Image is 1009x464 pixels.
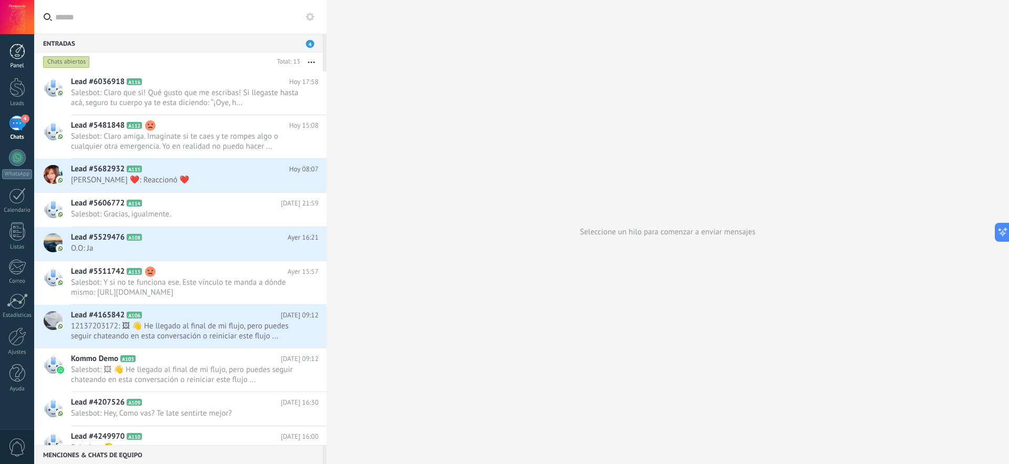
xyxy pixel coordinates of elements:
[71,243,298,253] span: O.O: Ja
[71,310,125,321] span: Lead #4165842
[71,77,125,87] span: Lead #6036918
[2,134,33,141] div: Chats
[71,164,125,174] span: Lead #5682932
[2,278,33,285] div: Correo
[34,426,326,460] a: Lead #4249970 A110 [DATE] 16:00 Salesbot: 😉
[2,169,32,179] div: WhatsApp
[2,207,33,214] div: Calendario
[306,40,314,48] span: 4
[71,431,125,442] span: Lead #4249970
[127,433,142,440] span: A110
[34,392,326,426] a: Lead #4207526 A109 [DATE] 16:30 Salesbot: Hey, Como vas? Te late sentirte mejor?
[2,244,33,251] div: Listas
[34,348,326,391] a: Kommo Demo A105 [DATE] 09:12 Salesbot: 🖼 👋 He llegado al final de mi flujo, pero puedes seguir ch...
[71,198,125,209] span: Lead #5606772
[287,266,318,277] span: Ayer 15:57
[34,193,326,226] a: Lead #5606772 A114 [DATE] 21:59 Salesbot: Gracias, igualmente.
[71,209,298,219] span: Salesbot: Gracias, igualmente.
[127,78,142,85] span: A116
[281,310,318,321] span: [DATE] 09:12
[300,53,323,71] button: Más
[127,234,142,241] span: A108
[289,120,318,131] span: Hoy 15:08
[57,211,64,218] img: com.amocrm.amocrmwa.svg
[281,354,318,364] span: [DATE] 09:12
[34,261,326,304] a: Lead #5511742 A113 Ayer 15:57 Salesbot: Y si no te funciona ese. Este vínculo te manda a dónde mi...
[281,397,318,408] span: [DATE] 16:30
[2,63,33,69] div: Panel
[2,349,33,356] div: Ajustes
[71,397,125,408] span: Lead #4207526
[2,312,33,319] div: Estadísticas
[127,312,142,318] span: A106
[71,266,125,277] span: Lead #5511742
[71,120,125,131] span: Lead #5481848
[34,115,326,158] a: Lead #5481848 A112 Hoy 15:08 Salesbot: Claro amiga. Imagínate si te caes y te rompes algo o cualq...
[34,445,323,464] div: Menciones & Chats de equipo
[71,442,298,452] span: Salesbot: 😉
[34,305,326,348] a: Lead #4165842 A106 [DATE] 09:12 12137203172: 🖼 👋 He llegado al final de mi flujo, pero puedes seg...
[273,57,300,67] div: Total: 13
[287,232,318,243] span: Ayer 16:21
[21,115,29,123] span: 4
[71,365,298,385] span: Salesbot: 🖼 👋 He llegado al final de mi flujo, pero puedes seguir chateando en esta conversación ...
[127,200,142,207] span: A114
[34,227,326,261] a: Lead #5529476 A108 Ayer 16:21 O.O: Ja
[34,34,323,53] div: Entradas
[34,71,326,115] a: Lead #6036918 A116 Hoy 17:58 Salesbot: Claro que si! Qué gusto que me escribas! Si llegaste hasta...
[57,410,64,417] img: com.amocrm.amocrmwa.svg
[2,100,33,107] div: Leads
[71,232,125,243] span: Lead #5529476
[127,399,142,406] span: A109
[127,166,142,172] span: A115
[57,444,64,451] img: com.amocrm.amocrmwa.svg
[281,431,318,442] span: [DATE] 16:00
[71,408,298,418] span: Salesbot: Hey, Como vas? Te late sentirte mejor?
[281,198,318,209] span: [DATE] 21:59
[289,77,318,87] span: Hoy 17:58
[57,89,64,97] img: com.amocrm.amocrmwa.svg
[127,268,142,275] span: A113
[57,245,64,252] img: com.amocrm.amocrmwa.svg
[71,354,118,364] span: Kommo Demo
[71,277,298,297] span: Salesbot: Y si no te funciona ese. Este vínculo te manda a dónde mismo: [URL][DOMAIN_NAME]
[71,321,298,341] span: 12137203172: 🖼 👋 He llegado al final de mi flujo, pero puedes seguir chateando en esta conversaci...
[57,177,64,184] img: com.amocrm.amocrmwa.svg
[57,366,64,374] img: waba.svg
[57,279,64,286] img: com.amocrm.amocrmwa.svg
[34,159,326,192] a: Lead #5682932 A115 Hoy 08:07 [PERSON_NAME] ❤️: Reaccionó ❤️
[289,164,318,174] span: Hoy 08:07
[71,175,298,185] span: [PERSON_NAME] ❤️: Reaccionó ❤️
[2,386,33,393] div: Ayuda
[127,122,142,129] span: A112
[57,323,64,330] img: com.amocrm.amocrmwa.svg
[43,56,90,68] div: Chats abiertos
[57,133,64,140] img: com.amocrm.amocrmwa.svg
[71,131,298,151] span: Salesbot: Claro amiga. Imagínate si te caes y te rompes algo o cualquier otra emergencia. Yo en r...
[71,88,298,108] span: Salesbot: Claro que si! Qué gusto que me escribas! Si llegaste hasta acá, seguro tu cuerpo ya te ...
[120,355,136,362] span: A105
